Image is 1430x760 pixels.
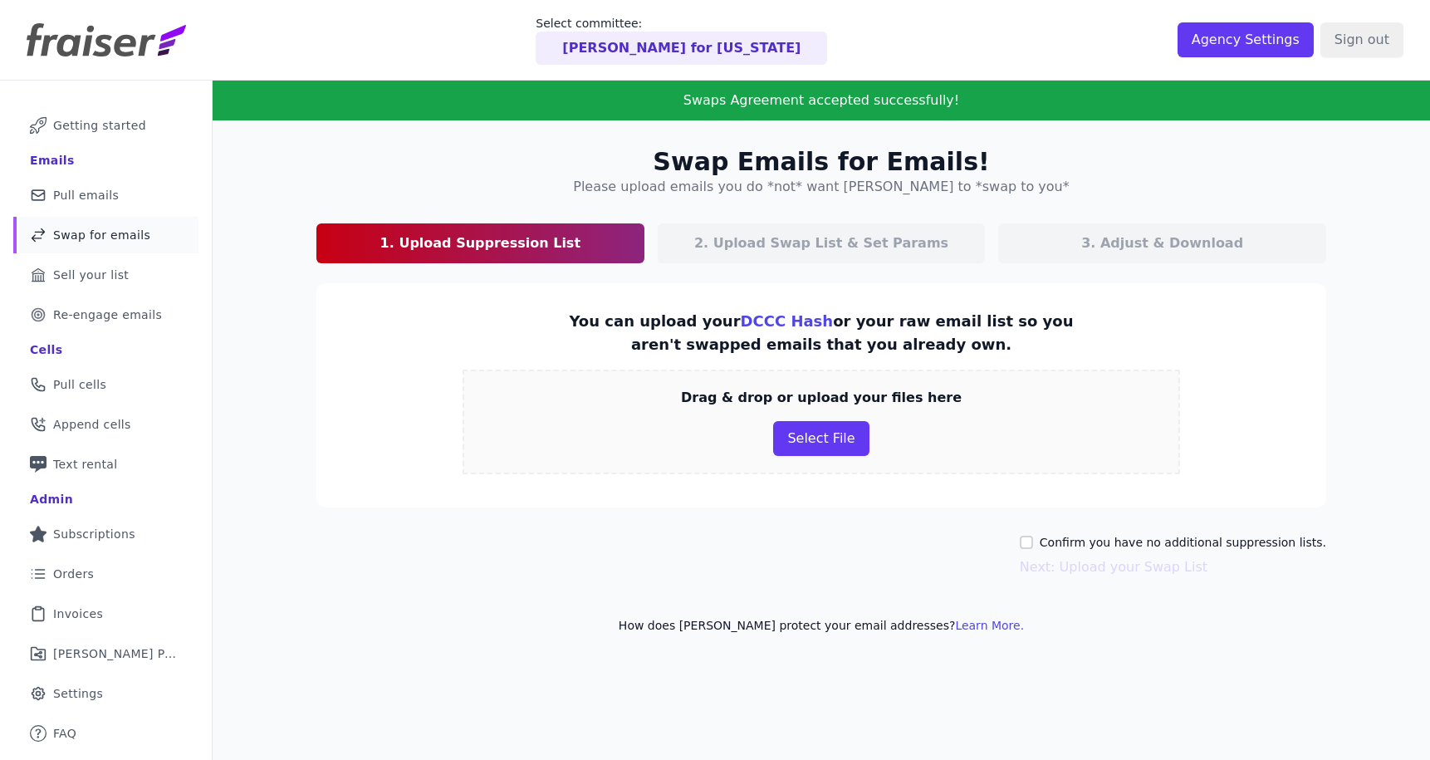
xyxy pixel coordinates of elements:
[694,233,948,253] p: 2. Upload Swap List & Set Params
[13,635,198,672] a: [PERSON_NAME] Performance
[53,725,76,742] span: FAQ
[53,227,150,243] span: Swap for emails
[53,267,129,283] span: Sell your list
[13,715,198,752] a: FAQ
[53,416,131,433] span: Append cells
[30,341,62,358] div: Cells
[53,645,179,662] span: [PERSON_NAME] Performance
[13,675,198,712] a: Settings
[53,566,94,582] span: Orders
[536,15,827,65] a: Select committee: [PERSON_NAME] for [US_STATE]
[13,217,198,253] a: Swap for emails
[955,617,1024,634] button: Learn More.
[13,556,198,592] a: Orders
[681,388,962,408] p: Drag & drop or upload your files here
[1040,534,1326,551] label: Confirm you have no additional suppression lists.
[53,526,135,542] span: Subscriptions
[536,15,827,32] p: Select committee:
[13,177,198,213] a: Pull emails
[1020,557,1207,577] button: Next: Upload your Swap List
[653,147,989,177] h2: Swap Emails for Emails!
[13,596,198,632] a: Invoices
[53,456,118,473] span: Text rental
[562,38,801,58] p: [PERSON_NAME] for [US_STATE]
[1320,22,1403,57] input: Sign out
[13,446,198,483] a: Text rental
[27,23,186,56] img: Fraiser Logo
[773,421,869,456] button: Select File
[53,117,146,134] span: Getting started
[316,617,1326,634] p: How does [PERSON_NAME] protect your email addresses?
[13,366,198,403] a: Pull cells
[53,187,119,203] span: Pull emails
[13,107,198,144] a: Getting started
[13,516,198,552] a: Subscriptions
[380,233,580,253] p: 1. Upload Suppression List
[316,223,644,263] a: 1. Upload Suppression List
[741,312,834,330] a: DCCC Hash
[53,306,162,323] span: Re-engage emails
[1081,233,1243,253] p: 3. Adjust & Download
[13,297,198,333] a: Re-engage emails
[53,685,103,702] span: Settings
[552,310,1090,356] p: You can upload your or your raw email list so you aren't swapped emails that you already own.
[1178,22,1314,57] input: Agency Settings
[53,376,106,393] span: Pull cells
[13,406,198,443] a: Append cells
[370,91,1273,110] p: Swaps Agreement accepted successfully!
[53,606,103,622] span: Invoices
[13,257,198,293] a: Sell your list
[30,152,75,169] div: Emails
[30,491,73,507] div: Admin
[573,177,1069,197] h4: Please upload emails you do *not* want [PERSON_NAME] to *swap to you*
